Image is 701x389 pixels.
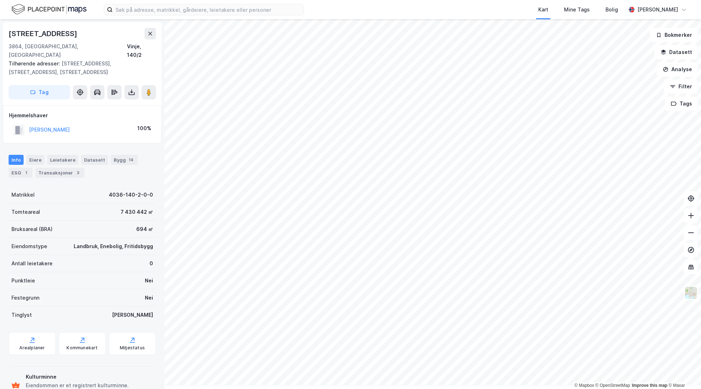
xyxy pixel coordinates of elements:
a: Mapbox [574,383,594,388]
div: Miljøstatus [120,345,145,351]
div: Bruksareal (BRA) [11,225,53,233]
div: Eiendomstype [11,242,47,251]
div: Kulturminne [26,373,153,381]
div: 7 430 442 ㎡ [121,208,153,216]
div: Antall leietakere [11,259,53,268]
a: OpenStreetMap [595,383,630,388]
div: Kommunekart [67,345,98,351]
div: Info [9,155,24,165]
iframe: Chat Widget [665,355,701,389]
button: Tag [9,85,70,99]
div: Festegrunn [11,294,39,302]
div: Landbruk, Enebolig, Fritidsbygg [74,242,153,251]
button: Tags [665,97,698,111]
div: Vinje, 140/2 [127,42,156,59]
div: Hjemmelshaver [9,111,156,120]
div: Kart [538,5,548,14]
div: [PERSON_NAME] [112,311,153,319]
a: Improve this map [632,383,667,388]
div: 0 [149,259,153,268]
div: Tomteareal [11,208,40,216]
div: Arealplaner [19,345,45,351]
div: 694 ㎡ [136,225,153,233]
div: 3 [74,169,82,176]
button: Datasett [655,45,698,59]
button: Bokmerker [650,28,698,42]
div: 14 [127,156,135,163]
div: 4036-140-2-0-0 [109,191,153,199]
div: Bolig [606,5,618,14]
input: Søk på adresse, matrikkel, gårdeiere, leietakere eller personer [113,4,304,15]
div: [STREET_ADDRESS], [STREET_ADDRESS], [STREET_ADDRESS] [9,59,150,77]
img: Z [684,286,698,300]
div: ESG [9,168,33,178]
div: 3864, [GEOGRAPHIC_DATA], [GEOGRAPHIC_DATA] [9,42,127,59]
div: Nei [145,276,153,285]
div: Datasett [81,155,108,165]
div: [STREET_ADDRESS] [9,28,79,39]
div: Bygg [111,155,138,165]
img: logo.f888ab2527a4732fd821a326f86c7f29.svg [11,3,87,16]
button: Filter [664,79,698,94]
div: Tinglyst [11,311,32,319]
div: Nei [145,294,153,302]
div: Kontrollprogram for chat [665,355,701,389]
div: Transaksjoner [35,168,84,178]
div: Matrikkel [11,191,35,199]
div: [PERSON_NAME] [637,5,678,14]
span: Tilhørende adresser: [9,60,62,67]
button: Analyse [657,62,698,77]
div: Mine Tags [564,5,590,14]
div: Eiere [26,155,44,165]
div: 100% [137,124,151,133]
div: Punktleie [11,276,35,285]
div: 1 [23,169,30,176]
div: Leietakere [47,155,78,165]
